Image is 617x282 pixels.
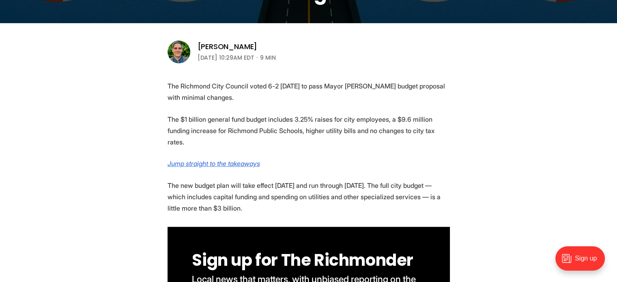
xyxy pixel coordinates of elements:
[168,159,260,168] a: Jump straight to the takeaways
[168,180,450,214] p: The new budget plan will take effect [DATE] and run through [DATE]. The full city budget — which ...
[168,41,190,63] img: Graham Moomaw
[260,53,276,62] span: 9 min
[168,114,450,148] p: The $1 billion general fund budget includes 3.25% raises for city employees, a $9.6 million fundi...
[192,249,413,271] span: Sign up for The Richmonder
[198,42,258,52] a: [PERSON_NAME]
[548,242,617,282] iframe: portal-trigger
[168,80,450,103] p: The Richmond City Council voted 6-2 [DATE] to pass Mayor [PERSON_NAME] budget proposal with minim...
[198,53,254,62] time: [DATE] 10:29AM EDT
